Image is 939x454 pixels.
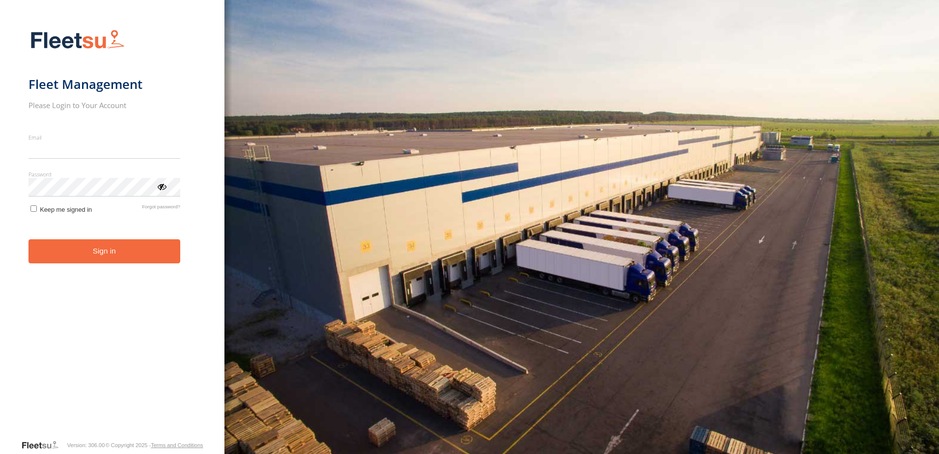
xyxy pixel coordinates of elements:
[28,24,196,439] form: main
[106,442,203,448] div: © Copyright 2025 -
[40,206,92,213] span: Keep me signed in
[157,181,166,191] div: ViewPassword
[30,205,37,212] input: Keep me signed in
[151,442,203,448] a: Terms and Conditions
[21,440,66,450] a: Visit our Website
[28,76,180,92] h1: Fleet Management
[28,134,180,141] label: Email
[142,204,180,213] a: Forgot password?
[28,100,180,110] h2: Please Login to Your Account
[28,170,180,178] label: Password
[67,442,105,448] div: Version: 306.00
[28,239,180,263] button: Sign in
[28,28,127,53] img: Fleetsu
